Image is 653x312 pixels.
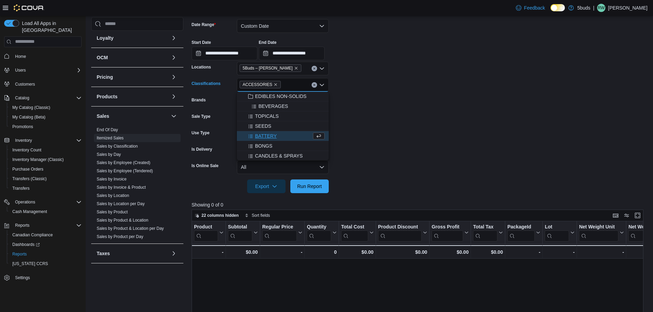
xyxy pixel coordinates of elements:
[312,82,317,88] button: Clear input
[97,113,109,120] h3: Sales
[97,152,121,157] a: Sales by Day
[202,213,239,218] span: 22 columns hidden
[237,160,329,174] button: All
[237,101,329,111] button: BEVERAGES
[237,141,329,151] button: BONGS
[97,160,150,165] span: Sales by Employee (Created)
[473,224,503,241] button: Total Tax
[1,136,84,145] button: Inventory
[170,34,178,42] button: Loyalty
[12,136,35,145] button: Inventory
[612,211,620,220] button: Keyboard shortcuts
[10,208,82,216] span: Cash Management
[243,81,273,88] span: ACCESSORIES
[10,260,51,268] a: [US_STATE] CCRS
[10,146,44,154] a: Inventory Count
[7,174,84,184] button: Transfers (Classic)
[551,4,565,11] input: Dark Mode
[97,127,118,133] span: End Of Day
[243,65,293,72] span: 5Buds – [PERSON_NAME]
[294,66,298,70] button: Remove 5Buds – Warman from selection in this group
[97,169,153,173] a: Sales by Employee (Tendered)
[192,40,211,45] label: Start Date
[577,4,590,12] p: 5buds
[12,198,82,206] span: Operations
[97,135,124,141] span: Itemized Sales
[545,224,569,241] div: Lot
[12,105,50,110] span: My Catalog (Classic)
[622,211,631,220] button: Display options
[228,224,252,230] div: Subtotal
[192,22,216,27] label: Date Range
[97,226,164,231] span: Sales by Product & Location per Day
[97,234,143,239] span: Sales by Product per Day
[12,232,53,238] span: Canadian Compliance
[252,213,270,218] span: Sort fields
[12,124,33,129] span: Promotions
[12,80,82,88] span: Customers
[7,230,84,240] button: Canadian Compliance
[192,114,210,119] label: Sale Type
[7,112,84,122] button: My Catalog (Beta)
[15,82,35,87] span: Customers
[15,67,26,73] span: Users
[10,175,49,183] a: Transfers (Classic)
[10,165,82,173] span: Purchase Orders
[15,275,30,280] span: Settings
[10,155,82,164] span: Inventory Manager (Classic)
[15,95,29,101] span: Catalog
[579,224,618,241] div: Net Weight Unit
[12,147,41,153] span: Inventory Count
[12,221,82,229] span: Reports
[194,248,223,256] div: -
[192,211,242,220] button: 22 columns hidden
[12,114,46,120] span: My Catalog (Beta)
[1,273,84,283] button: Settings
[507,224,540,241] button: PackageId
[593,4,594,12] p: |
[237,91,329,101] button: EDIBLES NON-SOLIDS
[242,211,273,220] button: Sort fields
[192,201,648,208] p: Showing 0 of 0
[255,142,273,149] span: BONGS
[7,207,84,216] button: Cash Management
[12,273,82,282] span: Settings
[341,248,373,256] div: $0.00
[545,224,569,230] div: Lot
[97,177,126,182] a: Sales by Invoice
[10,103,53,112] a: My Catalog (Classic)
[97,201,145,207] span: Sales by Location per Day
[97,168,153,174] span: Sales by Employee (Tendered)
[97,201,145,206] a: Sales by Location per Day
[10,113,82,121] span: My Catalog (Beta)
[10,240,43,249] a: Dashboards
[7,122,84,132] button: Promotions
[12,198,38,206] button: Operations
[10,113,48,121] a: My Catalog (Beta)
[192,97,206,103] label: Brands
[194,224,218,241] div: Product
[97,210,128,214] a: Sales by Product
[1,221,84,230] button: Reports
[97,113,168,120] button: Sales
[274,83,278,87] button: Remove ACCESSORIES from selection in this group
[7,249,84,259] button: Reports
[192,130,209,136] label: Use Type
[1,197,84,207] button: Operations
[10,231,82,239] span: Canadian Compliance
[97,127,118,132] a: End Of Day
[341,224,368,230] div: Total Cost
[12,80,38,88] a: Customers
[251,179,281,193] span: Export
[170,73,178,81] button: Pricing
[97,160,150,165] a: Sales by Employee (Created)
[97,217,148,223] span: Sales by Product & Location
[307,224,331,241] div: Quantity
[473,248,503,256] div: $0.00
[10,123,82,131] span: Promotions
[7,259,84,269] button: [US_STATE] CCRS
[262,224,297,241] div: Regular Price
[290,179,329,193] button: Run Report
[507,224,535,230] div: PackageId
